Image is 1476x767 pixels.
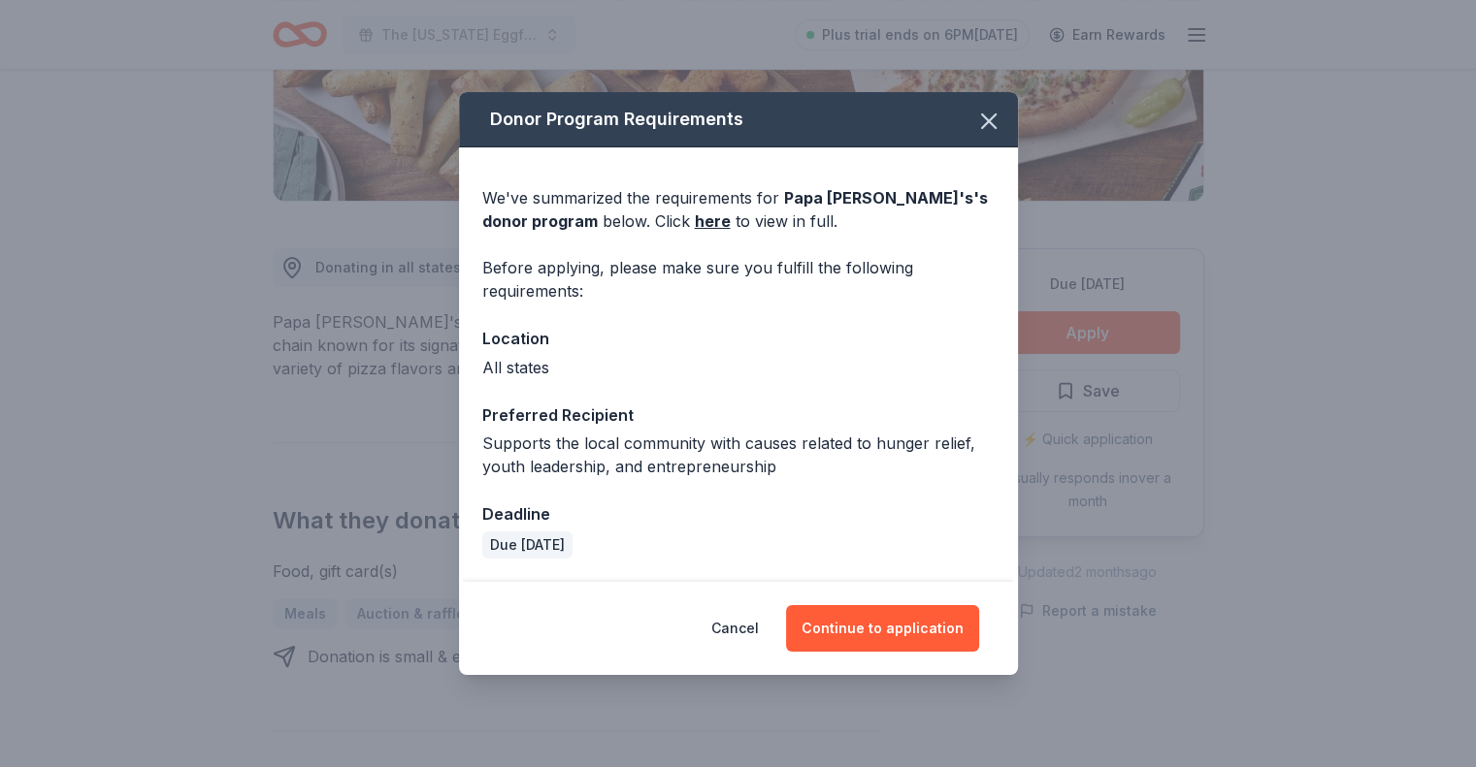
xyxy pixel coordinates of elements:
div: Supports the local community with causes related to hunger relief, youth leadership, and entrepre... [482,431,995,478]
div: All states [482,356,995,379]
div: We've summarized the requirements for below. Click to view in full. [482,186,995,233]
a: here [695,209,731,233]
div: Deadline [482,501,995,527]
button: Cancel [711,605,759,652]
button: Continue to application [786,605,979,652]
div: Before applying, please make sure you fulfill the following requirements: [482,256,995,303]
div: Donor Program Requirements [459,92,1018,147]
div: Due [DATE] [482,531,573,559]
div: Location [482,326,995,351]
div: Preferred Recipient [482,402,995,428]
